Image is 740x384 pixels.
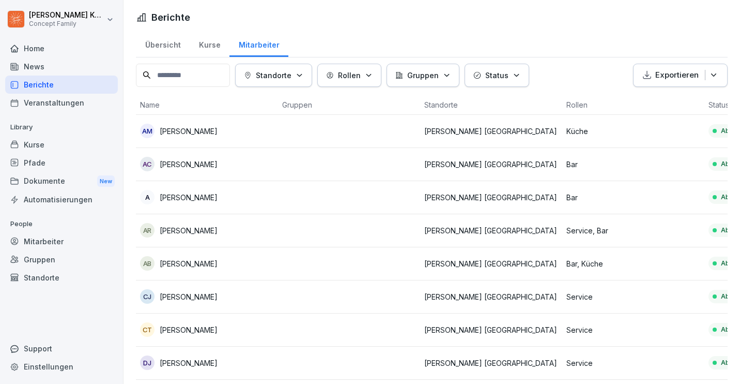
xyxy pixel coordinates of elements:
[160,291,218,302] p: [PERSON_NAME]
[160,192,218,203] p: [PERSON_NAME]
[424,258,558,269] p: [PERSON_NAME] [GEOGRAPHIC_DATA]
[140,124,155,138] div: AM
[465,64,529,87] button: Status
[5,232,118,250] a: Mitarbeiter
[566,358,700,368] p: Service
[5,119,118,136] p: Library
[5,216,118,232] p: People
[160,358,218,368] p: [PERSON_NAME]
[140,223,155,238] div: AR
[278,95,420,115] th: Gruppen
[140,356,155,370] div: DJ
[566,192,700,203] p: Bar
[566,159,700,170] p: Bar
[424,358,558,368] p: [PERSON_NAME] [GEOGRAPHIC_DATA]
[29,20,104,27] p: Concept Family
[633,64,728,87] button: Exportieren
[5,136,118,154] a: Kurse
[151,10,190,24] h1: Berichte
[424,225,558,236] p: [PERSON_NAME] [GEOGRAPHIC_DATA]
[160,258,218,269] p: [PERSON_NAME]
[5,94,118,112] a: Veranstaltungen
[140,322,155,337] div: CT
[5,76,118,94] a: Berichte
[424,159,558,170] p: [PERSON_NAME] [GEOGRAPHIC_DATA]
[5,250,118,269] a: Gruppen
[317,64,381,87] button: Rollen
[29,11,104,20] p: [PERSON_NAME] Knittel
[566,291,700,302] p: Service
[190,31,229,57] a: Kurse
[160,126,218,137] p: [PERSON_NAME]
[97,175,115,187] div: New
[485,70,508,81] p: Status
[160,225,218,236] p: [PERSON_NAME]
[160,159,218,170] p: [PERSON_NAME]
[5,269,118,287] a: Standorte
[140,289,155,304] div: CJ
[424,324,558,335] p: [PERSON_NAME] [GEOGRAPHIC_DATA]
[338,70,361,81] p: Rollen
[5,358,118,376] a: Einstellungen
[160,324,218,335] p: [PERSON_NAME]
[566,258,700,269] p: Bar, Küche
[5,172,118,191] a: DokumenteNew
[424,291,558,302] p: [PERSON_NAME] [GEOGRAPHIC_DATA]
[424,192,558,203] p: [PERSON_NAME] [GEOGRAPHIC_DATA]
[256,70,291,81] p: Standorte
[566,225,700,236] p: Service, Bar
[140,190,155,204] div: A
[235,64,312,87] button: Standorte
[424,126,558,137] p: [PERSON_NAME] [GEOGRAPHIC_DATA]
[136,95,278,115] th: Name
[387,64,459,87] button: Gruppen
[140,157,155,171] div: AC
[136,31,190,57] a: Übersicht
[5,39,118,57] a: Home
[5,154,118,172] a: Pfade
[655,69,699,81] p: Exportieren
[140,256,155,271] div: AB
[5,339,118,358] div: Support
[5,57,118,76] a: News
[229,31,288,57] a: Mitarbeiter
[407,70,439,81] p: Gruppen
[5,190,118,209] a: Automatisierungen
[420,95,562,115] th: Standorte
[562,95,704,115] th: Rollen
[5,172,118,191] div: Dokumente
[566,324,700,335] p: Service
[566,126,700,137] p: Küche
